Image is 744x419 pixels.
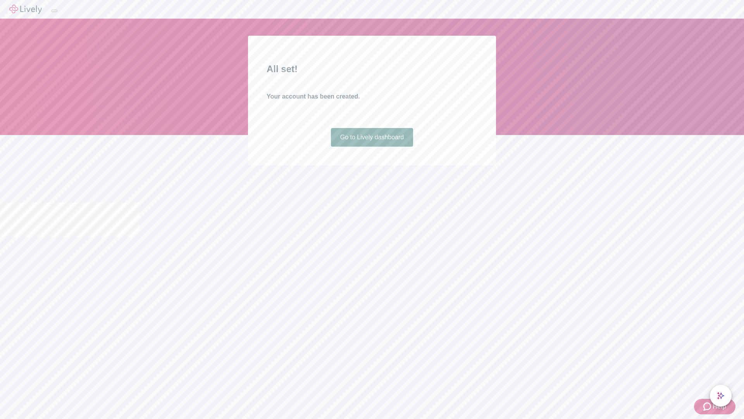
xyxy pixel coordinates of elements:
[717,392,725,400] svg: Lively AI Assistant
[710,385,732,407] button: chat
[694,399,735,414] button: Zendesk support iconHelp
[51,10,57,12] button: Log out
[267,62,477,76] h2: All set!
[703,402,713,411] svg: Zendesk support icon
[713,402,726,411] span: Help
[267,92,477,101] h4: Your account has been created.
[9,5,42,14] img: Lively
[331,128,413,147] a: Go to Lively dashboard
